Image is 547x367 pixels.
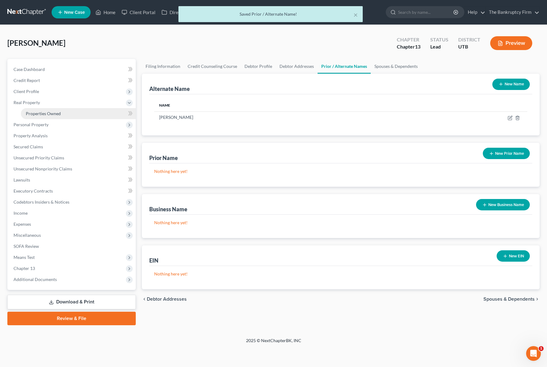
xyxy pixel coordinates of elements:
span: Spouses & Dependents [483,297,535,302]
a: Download & Print [7,295,136,309]
span: Additional Documents [14,277,57,282]
button: New EIN [497,250,530,262]
p: Nothing here yet! [154,271,527,277]
div: Lead [430,43,448,50]
div: 2025 © NextChapterBK, INC [99,338,449,349]
td: [PERSON_NAME] [154,111,393,123]
a: Property Analysis [9,130,136,141]
button: New Name [492,79,530,90]
span: Unsecured Priority Claims [14,155,64,160]
a: Executory Contracts [9,185,136,197]
a: Credit Report [9,75,136,86]
a: Debtor Profile [241,59,276,74]
div: Chapter [397,36,420,43]
div: UTB [458,43,480,50]
a: Prior / Alternate Names [318,59,371,74]
div: Status [430,36,448,43]
span: Lawsuits [14,177,30,182]
a: Secured Claims [9,141,136,152]
span: Means Test [14,255,35,260]
span: 13 [415,44,420,49]
i: chevron_right [535,297,540,302]
span: Personal Property [14,122,49,127]
button: Spouses & Dependents chevron_right [483,297,540,302]
span: Credit Report [14,78,40,83]
p: Nothing here yet! [154,220,527,226]
span: Secured Claims [14,144,43,149]
span: Chapter 13 [14,266,35,271]
span: Codebtors Insiders & Notices [14,199,69,205]
a: Lawsuits [9,174,136,185]
div: EIN [149,257,158,264]
span: Property Analysis [14,133,48,138]
a: Review & File [7,312,136,325]
a: Spouses & Dependents [371,59,421,74]
iframe: Intercom live chat [526,346,541,361]
span: Income [14,210,28,216]
span: SOFA Review [14,244,39,249]
a: Unsecured Nonpriority Claims [9,163,136,174]
a: SOFA Review [9,241,136,252]
span: [PERSON_NAME] [7,38,65,47]
div: Saved Prior / Alternate Name! [183,11,358,17]
a: Case Dashboard [9,64,136,75]
button: Preview [490,36,532,50]
span: 1 [539,346,544,351]
span: Executory Contracts [14,188,53,193]
a: Filing Information [142,59,184,74]
button: × [354,11,358,18]
span: Case Dashboard [14,67,45,72]
div: Chapter [397,43,420,50]
a: Unsecured Priority Claims [9,152,136,163]
button: New Prior Name [483,148,530,159]
span: Real Property [14,100,40,105]
i: chevron_left [142,297,147,302]
p: Nothing here yet! [154,168,527,174]
a: Credit Counseling Course [184,59,241,74]
div: Prior Name [149,154,178,162]
a: Debtor Addresses [276,59,318,74]
div: Alternate Name [149,85,190,92]
button: chevron_left Debtor Addresses [142,297,187,302]
div: District [458,36,480,43]
span: Client Profile [14,89,39,94]
span: Properties Owned [26,111,61,116]
span: Debtor Addresses [147,297,187,302]
span: Unsecured Nonpriority Claims [14,166,72,171]
a: Properties Owned [21,108,136,119]
span: Miscellaneous [14,232,41,238]
div: Business Name [149,205,187,213]
span: Expenses [14,221,31,227]
button: New Business Name [476,199,530,210]
th: Name [154,99,393,111]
